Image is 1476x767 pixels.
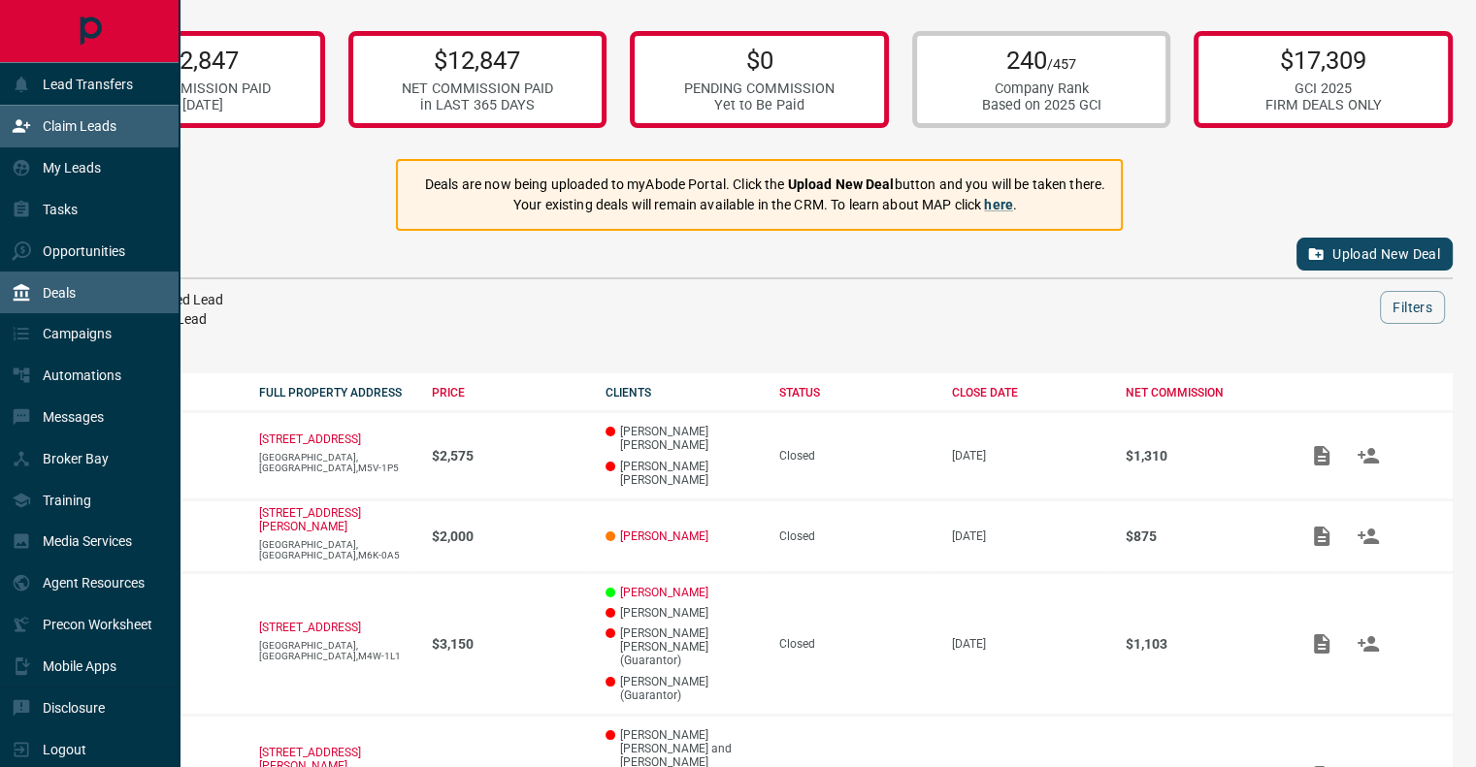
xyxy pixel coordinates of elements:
div: NET COMMISSION PAID [119,80,271,97]
p: [DATE] [952,529,1106,543]
span: /457 [1047,56,1076,73]
div: Based on 2025 GCI [982,97,1101,113]
div: GCI 2025 [1265,80,1382,97]
p: [DATE] [952,449,1106,463]
div: NET COMMISSION PAID [402,80,553,97]
a: here [984,197,1013,212]
div: Yet to Be Paid [684,97,835,113]
p: [PERSON_NAME] [PERSON_NAME] (Guarantor) [606,626,760,667]
p: $12,847 [402,46,553,75]
p: $1,310 [1126,448,1280,463]
strong: Upload New Deal [788,176,895,192]
p: $12,847 [119,46,271,75]
div: Closed [779,449,934,463]
p: Deals are now being uploaded to myAbode Portal. Click the button and you will be taken there. [425,175,1105,195]
a: [STREET_ADDRESS][PERSON_NAME] [259,506,361,533]
div: PRICE [432,386,586,399]
span: Match Clients [1345,528,1392,542]
div: in [DATE] [119,97,271,113]
div: in LAST 365 DAYS [402,97,553,113]
p: $875 [1126,528,1280,544]
p: $1,103 [1126,636,1280,652]
p: [GEOGRAPHIC_DATA],[GEOGRAPHIC_DATA],M6K-0A5 [259,539,413,560]
div: Closed [779,529,934,543]
button: Upload New Deal [1296,238,1453,271]
p: [PERSON_NAME] [PERSON_NAME] [606,425,760,452]
div: Company Rank [982,80,1101,97]
span: Add / View Documents [1298,448,1345,462]
p: [DATE] [952,637,1106,651]
p: $2,000 [432,528,586,544]
p: $17,309 [1265,46,1382,75]
p: Your existing deals will remain available in the CRM. To learn about MAP click . [425,195,1105,215]
p: [GEOGRAPHIC_DATA],[GEOGRAPHIC_DATA],M4W-1L1 [259,640,413,661]
div: NET COMMISSION [1126,386,1280,399]
p: $3,150 [432,636,586,652]
a: [PERSON_NAME] [620,529,708,543]
span: Add / View Documents [1298,528,1345,542]
p: $2,575 [432,448,586,463]
div: Closed [779,637,934,651]
div: FIRM DEALS ONLY [1265,97,1382,113]
p: 240 [982,46,1101,75]
a: [STREET_ADDRESS] [259,621,361,634]
span: Match Clients [1345,448,1392,462]
div: PENDING COMMISSION [684,80,835,97]
div: FULL PROPERTY ADDRESS [259,386,413,399]
span: Match Clients [1345,636,1392,650]
p: [PERSON_NAME] [606,606,760,620]
span: Add / View Documents [1298,636,1345,650]
a: [PERSON_NAME] [620,586,708,599]
div: STATUS [779,386,934,399]
p: $0 [684,46,835,75]
p: [GEOGRAPHIC_DATA],[GEOGRAPHIC_DATA],M5V-1P5 [259,452,413,473]
a: [STREET_ADDRESS] [259,432,361,446]
p: [PERSON_NAME] [PERSON_NAME] [606,460,760,487]
div: CLIENTS [606,386,760,399]
button: Filters [1380,291,1445,324]
p: [PERSON_NAME] (Guarantor) [606,675,760,702]
div: CLOSE DATE [952,386,1106,399]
